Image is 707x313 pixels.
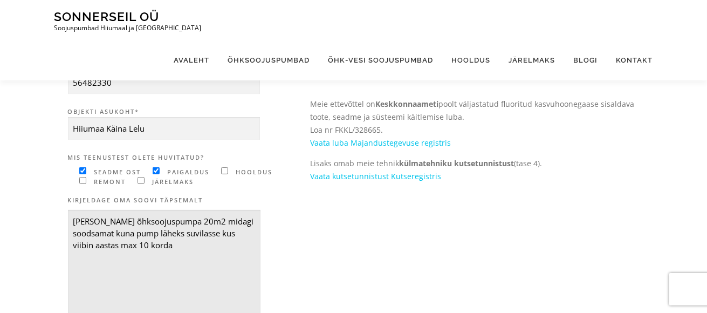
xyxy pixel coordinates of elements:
a: Blogi [565,40,607,80]
strong: külmatehniku kutsetunnistust [400,158,514,168]
span: paigaldus [165,168,210,176]
span: hooldus [234,168,273,176]
a: Hooldus [443,40,500,80]
a: Vaata kutsetunnistust Kutseregistris [311,171,442,181]
span: seadme ost [92,168,141,176]
label: Kirjeldage oma soovi täpsemalt [68,195,300,206]
input: Objekti asukoht* [68,117,260,140]
a: Õhk-vesi soojuspumbad [319,40,443,80]
a: Sonnerseil OÜ [54,9,160,24]
input: Telefon* [68,71,260,94]
a: Avaleht [165,40,219,80]
a: Järelmaks [500,40,565,80]
label: Objekti asukoht* [68,107,300,140]
a: Kontakt [607,40,653,80]
strong: Keskkonnaameti [376,99,439,109]
p: Lisaks omab meie tehnik (tase 4). [311,157,640,183]
a: Õhksoojuspumbad [219,40,319,80]
p: Soojuspumbad Hiiumaal ja [GEOGRAPHIC_DATA] [54,24,202,32]
span: remont [92,178,126,186]
a: Vaata luba Majandustegevuse registris [311,138,451,148]
label: Mis teenustest olete huvitatud? [68,153,300,163]
span: järelmaks [150,178,194,186]
p: Meie ettevõttel on poolt väljastatud fluoritud kasvuhoonegaase sisaldava toote, seadme ja süsteem... [311,98,640,149]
